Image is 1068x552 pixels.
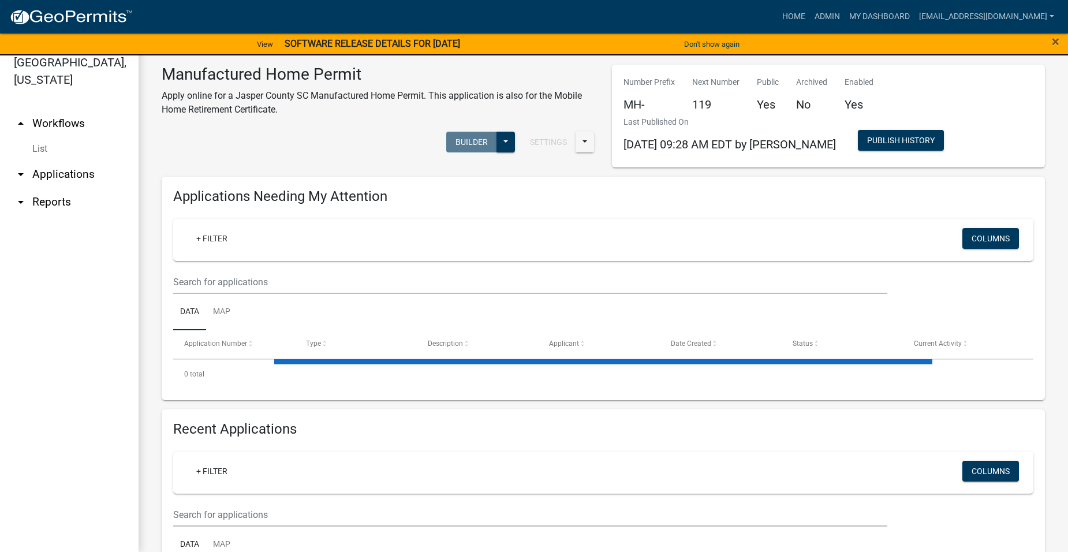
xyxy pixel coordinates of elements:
[914,340,962,348] span: Current Activity
[623,98,675,111] h5: MH-
[778,6,810,28] a: Home
[14,167,28,181] i: arrow_drop_down
[295,330,417,358] datatable-header-cell: Type
[428,340,463,348] span: Description
[538,330,660,358] datatable-header-cell: Applicant
[796,76,827,88] p: Archived
[845,6,914,28] a: My Dashboard
[521,132,576,152] button: Settings
[162,89,595,117] p: Apply online for a Jasper County SC Manufactured Home Permit. This application is also for the Mo...
[173,421,1033,438] h4: Recent Applications
[623,116,836,128] p: Last Published On
[173,503,887,527] input: Search for applications
[796,98,827,111] h5: No
[446,132,497,152] button: Builder
[162,65,595,84] h3: Manufactured Home Permit
[173,360,1033,389] div: 0 total
[692,76,740,88] p: Next Number
[692,98,740,111] h5: 119
[416,330,538,358] datatable-header-cell: Description
[914,6,1059,28] a: [EMAIL_ADDRESS][DOMAIN_NAME]
[757,98,779,111] h5: Yes
[858,136,944,146] wm-modal-confirm: Workflow Publish History
[623,137,836,151] span: [DATE] 09:28 AM EDT by [PERSON_NAME]
[962,228,1019,249] button: Columns
[173,188,1033,205] h4: Applications Needing My Attention
[845,98,873,111] h5: Yes
[810,6,845,28] a: Admin
[757,76,779,88] p: Public
[845,76,873,88] p: Enabled
[173,270,887,294] input: Search for applications
[660,330,782,358] datatable-header-cell: Date Created
[858,130,944,151] button: Publish History
[184,340,247,348] span: Application Number
[671,340,711,348] span: Date Created
[903,330,1025,358] datatable-header-cell: Current Activity
[962,461,1019,482] button: Columns
[252,35,278,54] a: View
[623,76,675,88] p: Number Prefix
[206,294,237,331] a: Map
[187,228,237,249] a: + Filter
[549,340,579,348] span: Applicant
[14,195,28,209] i: arrow_drop_down
[1052,35,1059,49] button: Close
[679,35,744,54] button: Don't show again
[782,330,903,358] datatable-header-cell: Status
[793,340,813,348] span: Status
[173,294,206,331] a: Data
[306,340,321,348] span: Type
[285,38,460,49] strong: SOFTWARE RELEASE DETAILS FOR [DATE]
[1052,33,1059,50] span: ×
[14,117,28,130] i: arrow_drop_up
[173,330,295,358] datatable-header-cell: Application Number
[187,461,237,482] a: + Filter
